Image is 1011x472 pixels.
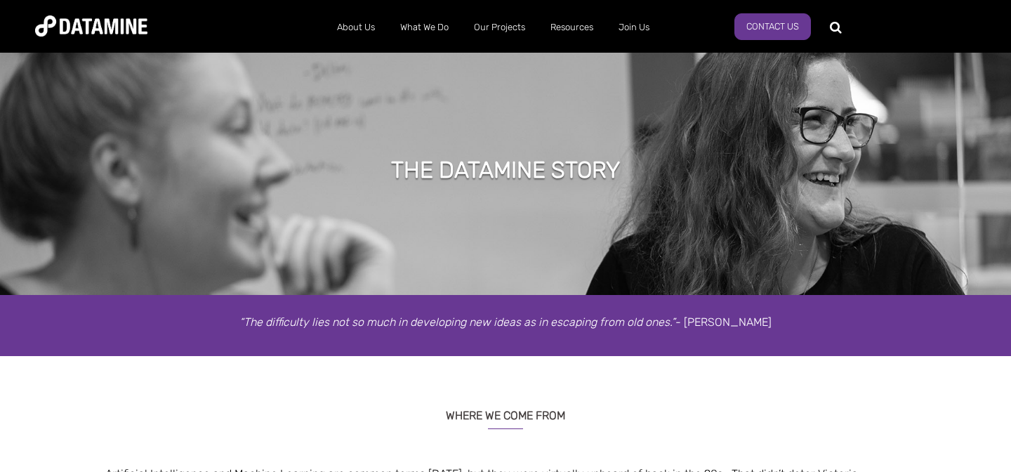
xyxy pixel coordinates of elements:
a: About Us [324,9,388,46]
h3: WHERE WE COME FROM [95,391,916,429]
a: Join Us [606,9,662,46]
h1: THE DATAMINE STORY [391,155,620,185]
p: - [PERSON_NAME] [95,313,916,332]
a: Our Projects [461,9,538,46]
a: Resources [538,9,606,46]
img: Datamine [35,15,147,37]
em: “The difficulty lies not so much in developing new ideas as in escaping from old ones.” [239,315,675,329]
a: What We Do [388,9,461,46]
a: Contact Us [734,13,811,40]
